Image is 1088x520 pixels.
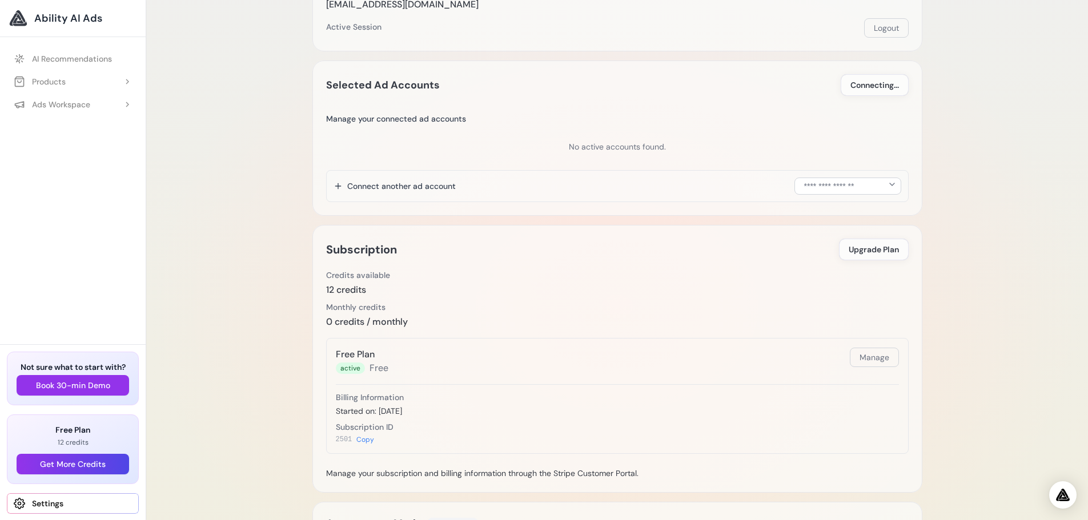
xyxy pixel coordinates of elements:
[7,49,139,69] a: AI Recommendations
[841,74,909,96] button: Connecting...
[864,18,909,38] button: Logout
[14,76,66,87] div: Products
[1049,481,1077,509] div: Open Intercom Messenger
[17,361,129,373] h3: Not sure what to start with?
[14,99,90,110] div: Ads Workspace
[336,348,388,361] h3: Free Plan
[7,94,139,115] button: Ads Workspace
[850,348,899,367] button: Manage
[326,77,440,93] h2: Selected Ad Accounts
[17,424,129,436] h3: Free Plan
[34,10,102,26] span: Ability AI Ads
[336,392,899,403] h4: Billing Information
[326,467,909,479] p: Manage your subscription and billing information through the Stripe Customer Portal.
[326,315,408,329] div: 0 credits / monthly
[9,9,136,27] a: Ability AI Ads
[17,438,129,447] p: 12 credits
[326,21,382,33] div: Active Session
[17,375,129,396] button: Book 30-min Demo
[326,240,397,259] h2: Subscription
[839,239,909,260] button: Upgrade Plan
[356,435,374,444] button: Copy
[7,493,139,514] a: Settings
[336,435,352,444] span: 2501
[7,71,139,92] button: Products
[336,421,899,433] h4: Subscription ID
[326,301,408,313] div: Monthly credits
[326,283,390,297] div: 12 credits
[336,362,365,374] span: active
[336,405,899,417] p: Started on: [DATE]
[849,244,899,255] span: Upgrade Plan
[370,361,388,375] span: Free
[850,79,899,91] span: Connecting...
[326,269,390,281] div: Credits available
[17,454,129,474] button: Get More Credits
